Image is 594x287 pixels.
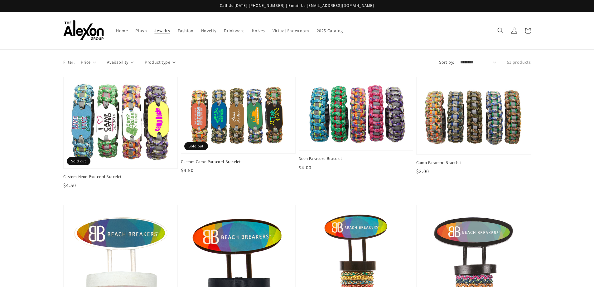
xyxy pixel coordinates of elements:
[145,59,170,66] span: Product type
[181,159,296,165] span: Custom Camo Paracord Bracelet
[305,83,407,144] img: Neon Paracord Bracelet
[181,77,296,174] a: Custom Camo Paracord Bracelet Custom Camo Paracord Bracelet $4.50
[269,24,313,37] a: Virtual Showroom
[220,24,248,37] a: Drinkware
[154,28,170,33] span: Jewelry
[201,28,216,33] span: Novelty
[63,77,178,189] a: Custom Neon Paracord Bracelet Custom Neon Paracord Bracelet $4.50
[132,24,151,37] a: Plush
[507,59,531,66] p: 51 products
[299,156,413,161] span: Neon Paracord Bracelet
[439,59,454,66] label: Sort by:
[107,59,134,66] summary: Availability
[317,28,343,33] span: 2025 Catalog
[181,167,194,174] span: $4.50
[494,24,507,37] summary: Search
[248,24,269,37] a: Knives
[63,174,178,180] span: Custom Neon Paracord Bracelet
[145,59,176,66] summary: Product type
[252,28,265,33] span: Knives
[423,83,524,148] img: Camo Paracord Bracelet
[174,24,197,37] a: Fashion
[416,77,531,175] a: Camo Paracord Bracelet Camo Paracord Bracelet $3.00
[187,83,289,147] img: Custom Camo Paracord Bracelet
[184,142,208,150] span: Sold out
[135,28,147,33] span: Plush
[416,160,531,166] span: Camo Paracord Bracelet
[116,28,128,33] span: Home
[67,157,90,165] span: Sold out
[63,59,75,66] p: Filter:
[81,59,90,66] span: Price
[299,164,311,171] span: $4.00
[178,28,194,33] span: Fashion
[63,20,104,41] img: The Alexon Group
[70,83,171,162] img: Custom Neon Paracord Bracelet
[151,24,174,37] a: Jewelry
[416,168,429,175] span: $3.00
[299,77,413,171] a: Neon Paracord Bracelet Neon Paracord Bracelet $4.00
[112,24,132,37] a: Home
[273,28,309,33] span: Virtual Showroom
[107,59,128,66] span: Availability
[224,28,244,33] span: Drinkware
[81,59,96,66] summary: Price
[313,24,347,37] a: 2025 Catalog
[63,182,76,189] span: $4.50
[197,24,220,37] a: Novelty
